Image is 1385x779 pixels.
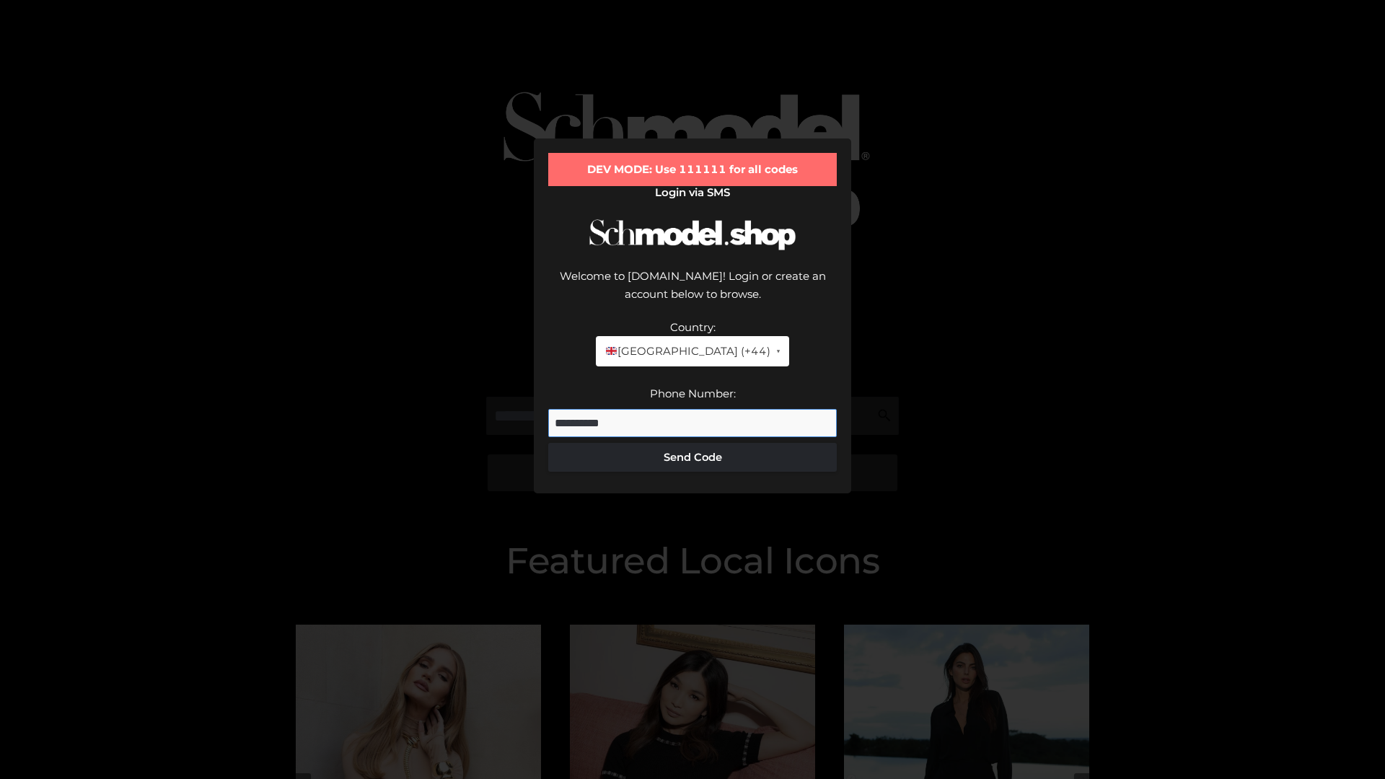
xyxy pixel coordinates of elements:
[548,267,837,318] div: Welcome to [DOMAIN_NAME]! Login or create an account below to browse.
[584,206,801,263] img: Schmodel Logo
[548,153,837,186] div: DEV MODE: Use 111111 for all codes
[670,320,716,334] label: Country:
[650,387,736,400] label: Phone Number:
[604,342,770,361] span: [GEOGRAPHIC_DATA] (+44)
[548,186,837,199] h2: Login via SMS
[606,346,617,356] img: 🇬🇧
[548,443,837,472] button: Send Code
